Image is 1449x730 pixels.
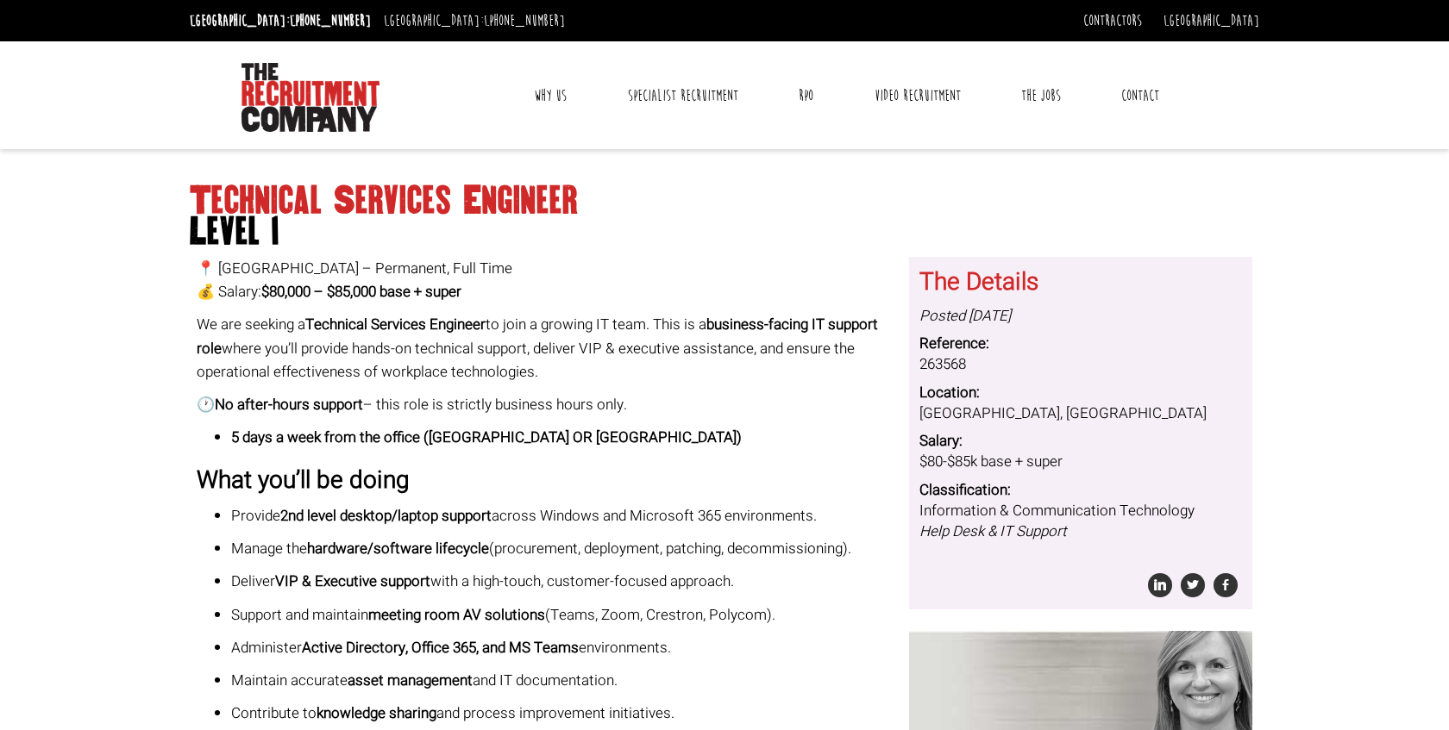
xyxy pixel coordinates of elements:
[231,636,897,659] p: Administer environments.
[231,669,897,692] p: Maintain accurate and IT documentation.
[197,313,897,384] p: We are seeking a to join a growing IT team. This is a where you’ll provide hands-on technical sup...
[919,403,1242,424] dd: [GEOGRAPHIC_DATA], [GEOGRAPHIC_DATA]
[302,637,579,658] strong: Active Directory, Office 365, and MS Teams
[185,7,375,34] li: [GEOGRAPHIC_DATA]:
[919,383,1242,403] dt: Location:
[348,670,473,691] strong: asset management
[231,504,897,527] p: Provide across Windows and Microsoft 365 environments.
[919,270,1242,296] h3: The Details
[275,571,430,592] strong: VIP & Executive support
[919,521,1066,542] i: Help Desk & IT Support
[231,603,897,627] p: Support and maintain (Teams, Zoom, Crestron, Polycom).
[919,354,1242,375] dd: 263568
[231,702,897,725] p: Contribute to and process improvement initiatives.
[190,185,1259,247] h1: Technical Services Engineer
[919,452,1242,472] dd: $80-$85k base + super
[317,702,436,724] strong: knowledge sharing
[919,334,1242,354] dt: Reference:
[615,74,751,117] a: Specialist Recruitment
[379,7,569,34] li: [GEOGRAPHIC_DATA]:
[1164,11,1259,30] a: [GEOGRAPHIC_DATA]
[368,604,545,626] strong: meeting room AV solutions
[919,431,1242,452] dt: Salary:
[919,480,1242,501] dt: Classification:
[197,314,878,359] strong: business-facing IT support role
[521,74,580,117] a: Why Us
[197,257,897,303] p: 📍 [GEOGRAPHIC_DATA] – Permanent, Full Time 💰 Salary:
[280,505,492,527] strong: 2nd level desktop/laptop support
[215,394,363,415] strong: No after-hours support
[919,501,1242,543] dd: Information & Communication Technology
[231,570,897,593] p: Deliver with a high-touch, customer-focused approach.
[197,393,897,416] p: 🕐 – this role is strictly business hours only.
[1108,74,1172,117] a: Contact
[190,216,1259,247] span: Level 1
[307,538,489,559] strong: hardware/software lifecycle
[862,74,974,117] a: Video Recruitment
[305,314,486,335] strong: Technical Services Engineer
[786,74,826,117] a: RPO
[231,427,742,448] strong: 5 days a week from the office ([GEOGRAPHIC_DATA] OR [GEOGRAPHIC_DATA])
[290,11,371,30] a: [PHONE_NUMBER]
[241,63,379,132] img: The Recruitment Company
[484,11,565,30] a: [PHONE_NUMBER]
[1008,74,1074,117] a: The Jobs
[1083,11,1142,30] a: Contractors
[261,281,461,303] strong: $80,000 – $85,000 base + super
[197,468,897,495] h3: What you’ll be doing
[919,305,1011,327] i: Posted [DATE]
[231,537,897,560] p: Manage the (procurement, deployment, patching, decommissioning).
